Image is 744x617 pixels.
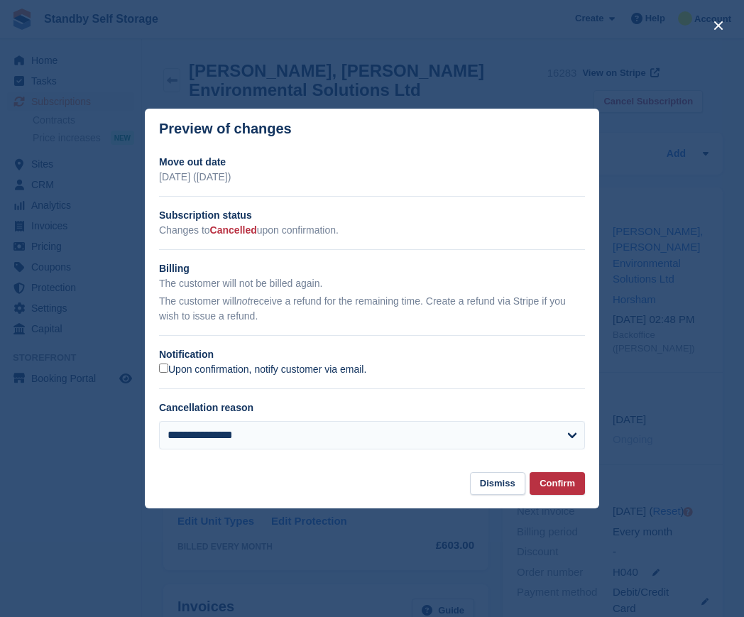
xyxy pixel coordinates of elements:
button: Confirm [530,472,585,496]
label: Cancellation reason [159,402,253,413]
p: Preview of changes [159,121,292,137]
label: Upon confirmation, notify customer via email. [159,364,366,376]
p: The customer will receive a refund for the remaining time. Create a refund via Stripe if you wish... [159,294,585,324]
h2: Billing [159,261,585,276]
em: not [236,295,250,307]
h2: Move out date [159,155,585,170]
h2: Notification [159,347,585,362]
h2: Subscription status [159,208,585,223]
button: Dismiss [470,472,525,496]
button: close [707,14,730,37]
span: Cancelled [210,224,257,236]
p: The customer will not be billed again. [159,276,585,291]
input: Upon confirmation, notify customer via email. [159,364,168,373]
p: Changes to upon confirmation. [159,223,585,238]
p: [DATE] ([DATE]) [159,170,585,185]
